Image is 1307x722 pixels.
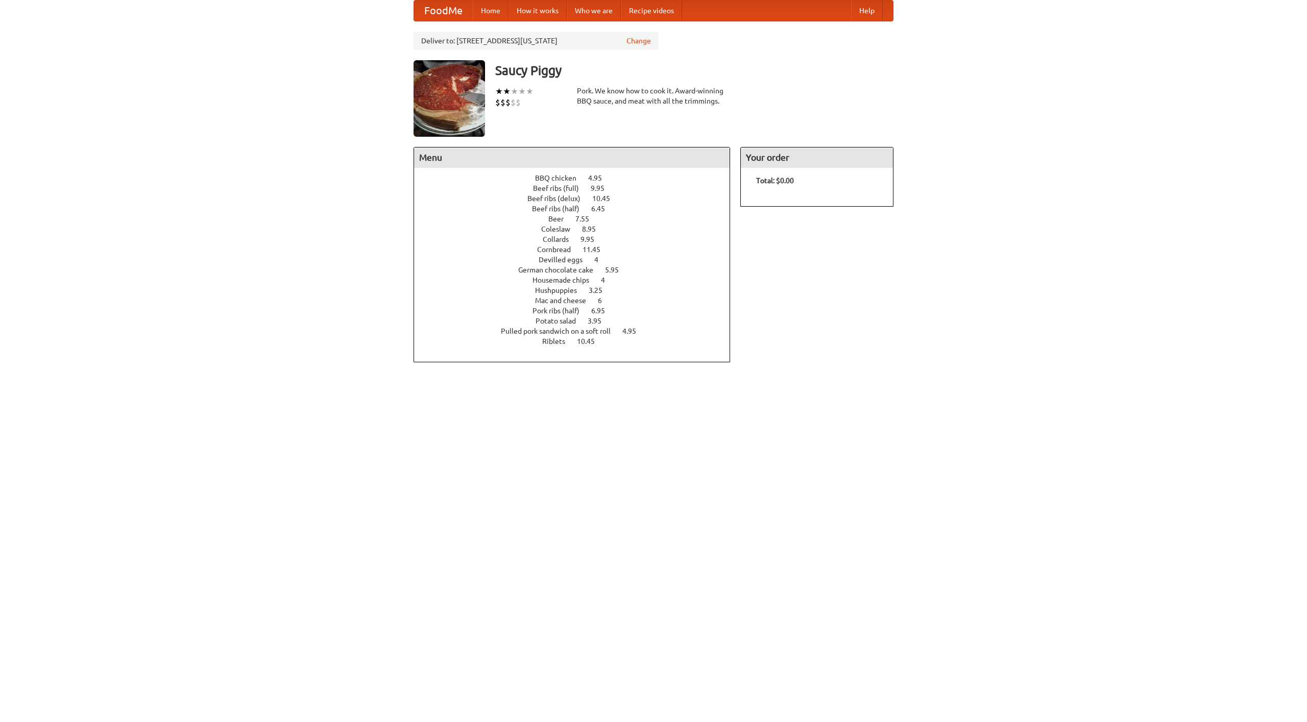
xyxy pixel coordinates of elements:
a: Pork ribs (half) 6.95 [533,307,624,315]
a: Recipe videos [621,1,682,21]
span: 3.25 [589,286,613,294]
span: Cornbread [537,245,581,254]
a: Housemade chips 4 [533,276,624,284]
img: angular.jpg [414,60,485,137]
h4: Menu [414,147,730,168]
a: BBQ chicken 4.95 [535,174,621,182]
a: Home [473,1,509,21]
a: Beef ribs (half) 6.45 [532,205,624,213]
li: ★ [511,86,518,97]
span: 4.95 [588,174,612,182]
a: Change [626,36,651,46]
li: $ [505,97,511,108]
span: Potato salad [536,317,586,325]
span: 4.95 [622,327,646,335]
span: 10.45 [592,194,620,203]
a: Devilled eggs 4 [539,256,617,264]
div: Deliver to: [STREET_ADDRESS][US_STATE] [414,32,659,50]
span: 8.95 [582,225,606,233]
a: Hushpuppies 3.25 [535,286,621,294]
span: Riblets [542,337,575,345]
span: 6 [598,296,612,305]
li: $ [495,97,500,108]
span: 10.45 [577,337,605,345]
span: 9.95 [591,184,615,192]
a: Mac and cheese 6 [535,296,621,305]
span: 5.95 [605,266,629,274]
span: 4 [601,276,615,284]
a: Cornbread 11.45 [537,245,619,254]
li: $ [511,97,516,108]
span: Beef ribs (full) [533,184,589,192]
a: Help [851,1,883,21]
a: How it works [509,1,567,21]
span: Coleslaw [541,225,580,233]
a: Who we are [567,1,621,21]
li: ★ [503,86,511,97]
span: Collards [543,235,579,243]
span: Beef ribs (half) [532,205,590,213]
span: Pork ribs (half) [533,307,590,315]
span: Housemade chips [533,276,599,284]
a: Beef ribs (full) 9.95 [533,184,623,192]
a: German chocolate cake 5.95 [518,266,638,274]
a: Potato salad 3.95 [536,317,620,325]
span: 11.45 [583,245,611,254]
span: Hushpuppies [535,286,587,294]
span: Pulled pork sandwich on a soft roll [501,327,621,335]
span: Mac and cheese [535,296,596,305]
li: ★ [495,86,503,97]
li: $ [500,97,505,108]
span: 9.95 [580,235,604,243]
span: 3.95 [588,317,612,325]
a: Collards 9.95 [543,235,613,243]
b: Total: $0.00 [756,177,794,185]
li: $ [516,97,521,108]
h4: Your order [741,147,893,168]
a: Beef ribs (delux) 10.45 [527,194,629,203]
a: Riblets 10.45 [542,337,614,345]
a: Beer 7.55 [548,215,608,223]
span: 7.55 [575,215,599,223]
a: Coleslaw 8.95 [541,225,615,233]
a: FoodMe [414,1,473,21]
span: 6.95 [591,307,615,315]
li: ★ [518,86,526,97]
span: BBQ chicken [535,174,587,182]
h3: Saucy Piggy [495,60,893,81]
span: Devilled eggs [539,256,593,264]
span: Beer [548,215,574,223]
span: 6.45 [591,205,615,213]
span: German chocolate cake [518,266,603,274]
a: Pulled pork sandwich on a soft roll 4.95 [501,327,655,335]
span: 4 [594,256,609,264]
div: Pork. We know how to cook it. Award-winning BBQ sauce, and meat with all the trimmings. [577,86,730,106]
li: ★ [526,86,534,97]
span: Beef ribs (delux) [527,194,591,203]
